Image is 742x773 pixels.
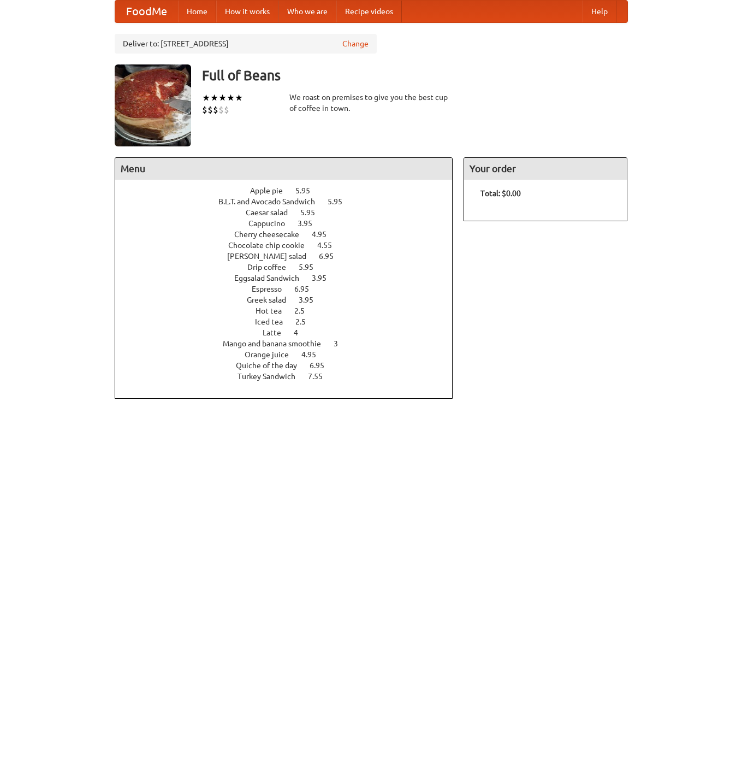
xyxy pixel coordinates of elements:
a: Caesar salad 5.95 [246,208,335,217]
li: ★ [235,92,243,104]
a: Cappucino 3.95 [248,219,333,228]
a: Orange juice 4.95 [245,350,336,359]
span: Mango and banana smoothie [223,339,332,348]
li: $ [207,104,213,116]
a: Quiche of the day 6.95 [236,361,345,370]
span: 4 [294,328,309,337]
span: 2.5 [294,306,316,315]
a: Change [342,38,369,49]
li: ★ [202,92,210,104]
a: Turkey Sandwich 7.55 [238,372,343,381]
span: 3 [334,339,349,348]
span: Drip coffee [247,263,297,272]
a: Recipe videos [336,1,402,22]
div: Deliver to: [STREET_ADDRESS] [115,34,377,54]
h4: Menu [115,158,453,180]
li: $ [224,104,229,116]
span: [PERSON_NAME] salad [227,252,317,261]
a: Espresso 6.95 [252,285,329,293]
li: ★ [227,92,235,104]
span: Apple pie [250,186,294,195]
span: Latte [263,328,292,337]
a: Help [583,1,616,22]
li: ★ [218,92,227,104]
a: FoodMe [115,1,178,22]
h4: Your order [464,158,627,180]
span: 5.95 [300,208,326,217]
span: Cherry cheesecake [234,230,310,239]
img: angular.jpg [115,64,191,146]
span: Hot tea [256,306,293,315]
span: 6.95 [310,361,335,370]
h3: Full of Beans [202,64,628,86]
span: Turkey Sandwich [238,372,306,381]
span: 5.95 [328,197,353,206]
span: Eggsalad Sandwich [234,274,310,282]
span: 6.95 [319,252,345,261]
a: Apple pie 5.95 [250,186,330,195]
a: B.L.T. and Avocado Sandwich 5.95 [218,197,363,206]
a: Hot tea 2.5 [256,306,325,315]
span: Orange juice [245,350,300,359]
span: 4.55 [317,241,343,250]
a: Drip coffee 5.95 [247,263,334,272]
a: Who we are [278,1,336,22]
a: Latte 4 [263,328,318,337]
span: 2.5 [295,317,317,326]
b: Total: $0.00 [480,189,521,198]
span: 5.95 [299,263,324,272]
a: Chocolate chip cookie 4.55 [228,241,352,250]
span: 3.95 [299,296,324,304]
span: Caesar salad [246,208,299,217]
span: Quiche of the day [236,361,308,370]
li: ★ [210,92,218,104]
a: Home [178,1,216,22]
span: 3.95 [312,274,337,282]
span: 4.95 [312,230,337,239]
span: B.L.T. and Avocado Sandwich [218,197,326,206]
li: $ [202,104,207,116]
span: 7.55 [308,372,334,381]
a: Iced tea 2.5 [255,317,326,326]
a: Greek salad 3.95 [247,296,334,304]
li: $ [218,104,224,116]
a: Mango and banana smoothie 3 [223,339,358,348]
span: Iced tea [255,317,294,326]
span: Cappucino [248,219,296,228]
span: 4.95 [301,350,327,359]
span: 5.95 [295,186,321,195]
span: Chocolate chip cookie [228,241,316,250]
span: Espresso [252,285,293,293]
span: Greek salad [247,296,297,304]
a: Eggsalad Sandwich 3.95 [234,274,347,282]
a: How it works [216,1,278,22]
li: $ [213,104,218,116]
div: We roast on premises to give you the best cup of coffee in town. [289,92,453,114]
span: 6.95 [294,285,320,293]
a: [PERSON_NAME] salad 6.95 [227,252,354,261]
span: 3.95 [298,219,323,228]
a: Cherry cheesecake 4.95 [234,230,347,239]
